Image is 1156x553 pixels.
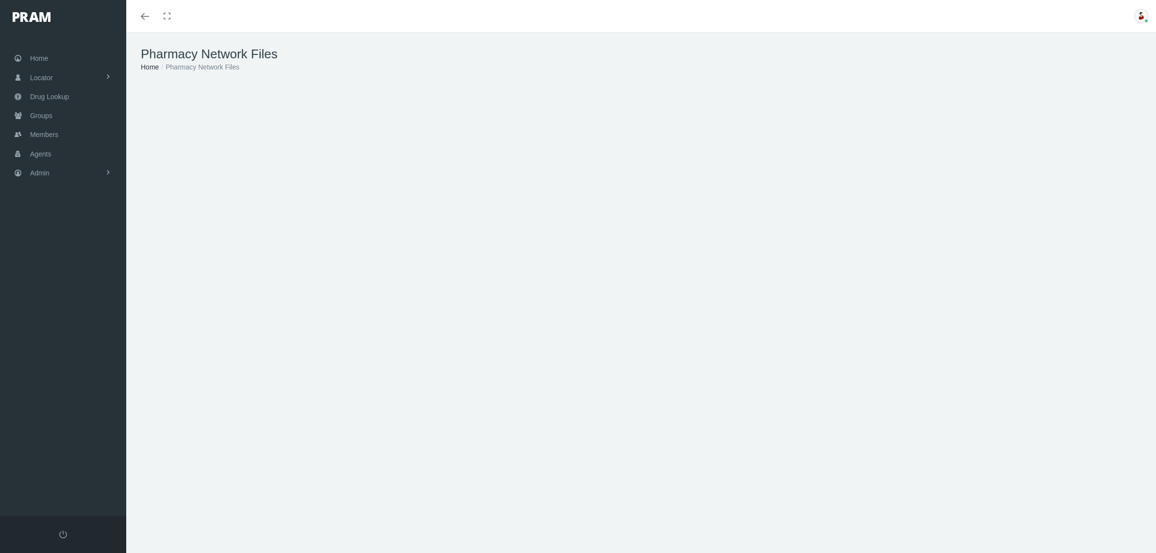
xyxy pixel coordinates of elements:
span: Members [30,125,58,144]
img: PRAM_20_x_78.png [13,12,50,22]
img: S_Profile_Picture_701.jpg [1134,9,1149,23]
h1: Pharmacy Network Files [141,47,1141,62]
span: Admin [30,164,50,182]
span: Drug Lookup [30,87,69,106]
span: Groups [30,106,52,125]
span: Home [30,49,48,68]
li: Pharmacy Network Files [159,62,239,72]
a: Home [141,63,159,71]
span: Agents [30,145,51,163]
span: Locator [30,69,53,87]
